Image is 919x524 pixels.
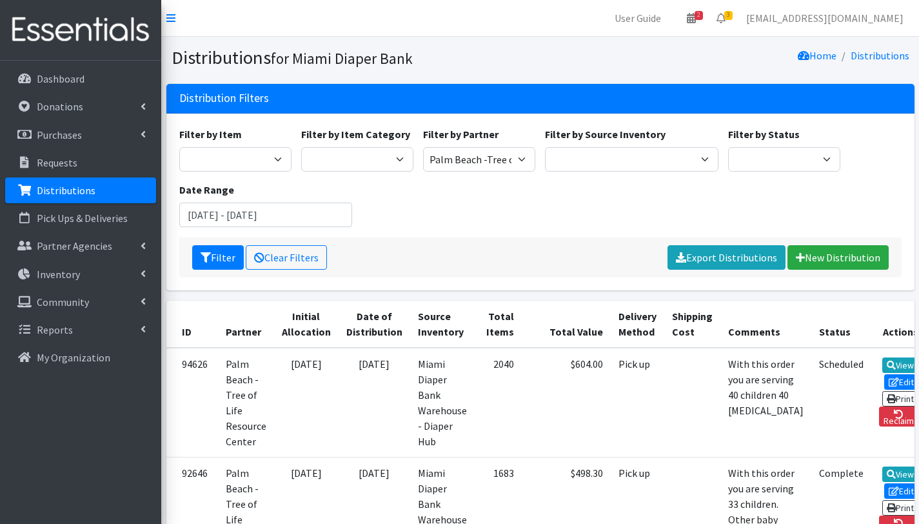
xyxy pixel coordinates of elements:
a: User Guide [604,5,671,31]
p: Reports [37,323,73,336]
th: Total Items [475,301,522,348]
a: View [882,358,919,373]
p: My Organization [37,351,110,364]
span: 2 [695,11,703,20]
td: 94626 [166,348,218,458]
th: Initial Allocation [274,301,339,348]
th: Comments [720,301,811,348]
p: Dashboard [37,72,84,85]
th: Total Value [522,301,611,348]
a: Distributions [5,177,156,203]
button: Filter [192,245,244,270]
label: Filter by Item [179,126,242,142]
a: 2 [677,5,706,31]
label: Filter by Source Inventory [545,126,666,142]
th: Partner [218,301,274,348]
th: Source Inventory [410,301,475,348]
th: Status [811,301,871,348]
p: Requests [37,156,77,169]
a: Home [798,49,836,62]
a: [EMAIL_ADDRESS][DOMAIN_NAME] [736,5,914,31]
p: Community [37,296,89,308]
td: [DATE] [274,348,339,458]
a: Edit [884,483,919,499]
th: Date of Distribution [339,301,410,348]
a: Reclaim [879,407,919,427]
p: Purchases [37,128,82,141]
a: Requests [5,150,156,176]
a: Community [5,289,156,315]
td: Miami Diaper Bank Warehouse - Diaper Hub [410,348,475,458]
img: HumanEssentials [5,8,156,52]
a: Donations [5,94,156,119]
a: New Distribution [787,245,889,270]
a: Clear Filters [246,245,327,270]
td: 2040 [475,348,522,458]
a: Pick Ups & Deliveries [5,205,156,231]
a: Partner Agencies [5,233,156,259]
p: Distributions [37,184,95,197]
h3: Distribution Filters [179,92,269,105]
p: Donations [37,100,83,113]
a: Inventory [5,261,156,287]
label: Filter by Item Category [301,126,410,142]
input: January 1, 2011 - December 31, 2011 [179,203,353,227]
a: My Organization [5,345,156,370]
a: Distributions [851,49,909,62]
span: 3 [724,11,733,20]
a: Edit [884,374,919,390]
td: Pick up [611,348,664,458]
th: Shipping Cost [664,301,720,348]
a: 3 [706,5,736,31]
td: Palm Beach -Tree of Life Resource Center [218,348,274,458]
td: Scheduled [811,348,871,458]
small: for Miami Diaper Bank [271,49,413,68]
a: Print [882,500,919,516]
a: Export Distributions [667,245,786,270]
a: Print [882,391,919,407]
td: With this order you are serving 40 children 40 [MEDICAL_DATA] [720,348,811,458]
p: Inventory [37,268,80,281]
label: Filter by Partner [423,126,499,142]
th: Delivery Method [611,301,664,348]
label: Date Range [179,182,234,197]
a: Purchases [5,122,156,148]
a: View [882,467,919,482]
p: Pick Ups & Deliveries [37,212,128,225]
a: Reports [5,317,156,343]
td: $604.00 [522,348,611,458]
th: ID [166,301,218,348]
td: [DATE] [339,348,410,458]
a: Dashboard [5,66,156,92]
p: Partner Agencies [37,239,112,252]
h1: Distributions [172,46,536,69]
label: Filter by Status [728,126,800,142]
